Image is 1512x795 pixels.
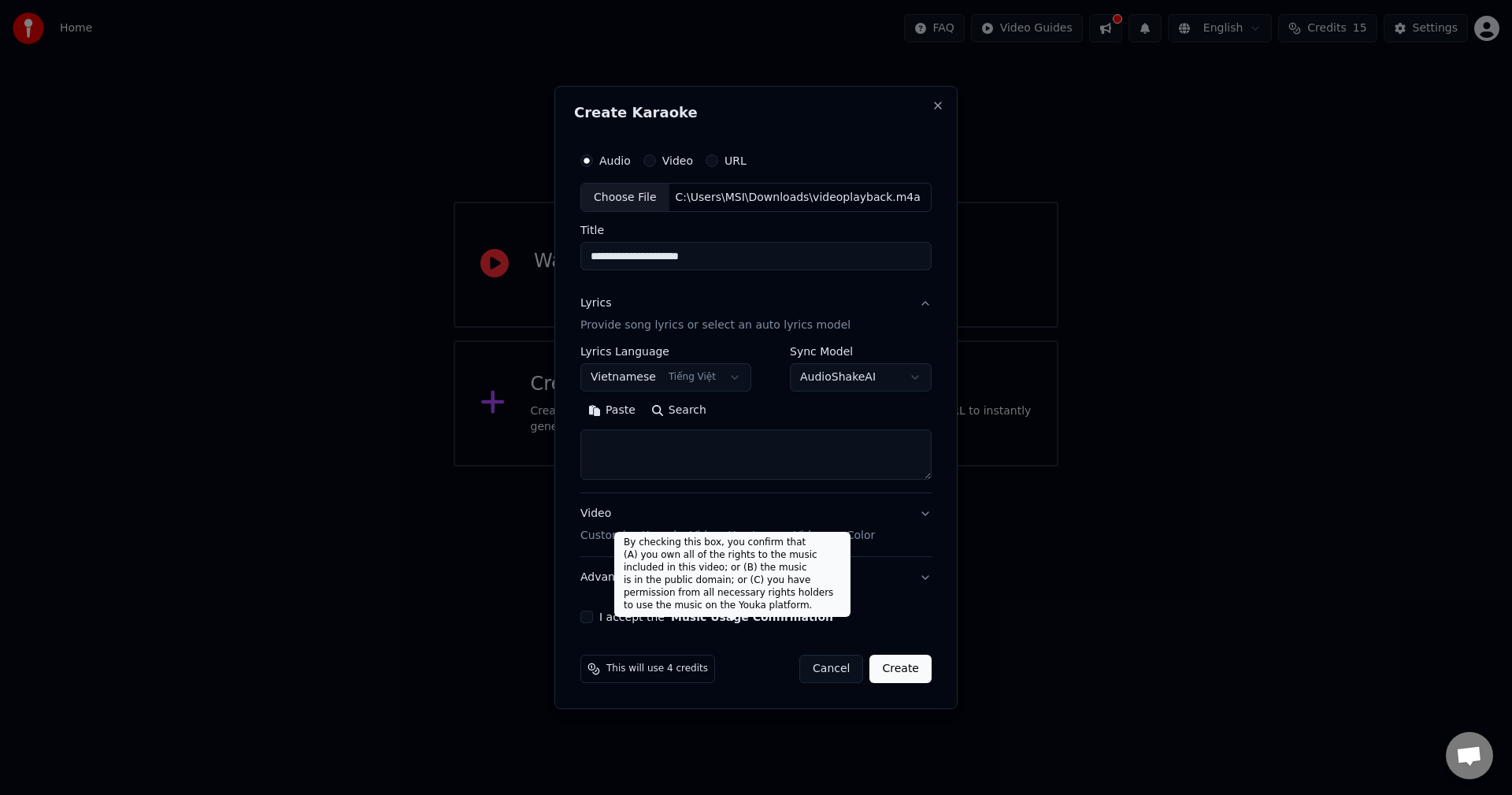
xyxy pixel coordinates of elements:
[580,284,932,347] button: LyricsProvide song lyrics or select an auto lyrics model
[869,655,932,683] button: Create
[599,155,631,166] label: Audio
[669,190,927,206] div: C:\Users\MSI\Downloads\videoplayback.m4a
[580,296,611,312] div: Lyrics
[580,507,875,544] div: Video
[580,347,932,493] div: LyricsProvide song lyrics or select an auto lyrics model
[580,318,850,334] p: Provide song lyrics or select an auto lyrics model
[580,494,932,557] button: VideoCustomize Karaoke Video: Use Image, Video, or Color
[799,655,863,683] button: Cancel
[580,225,932,236] label: Title
[580,528,875,544] p: Customize Karaoke Video: Use Image, Video, or Color
[580,347,751,358] label: Lyrics Language
[599,611,833,622] label: I accept the
[574,106,938,120] h2: Create Karaoke
[614,532,850,617] div: By checking this box, you confirm that (A) you own all of the rights to the music included in thi...
[643,399,714,424] button: Search
[580,557,932,598] button: Advanced
[662,155,693,166] label: Video
[724,155,747,166] label: URL
[671,611,833,622] button: I accept the
[581,184,669,212] div: Choose File
[790,347,932,358] label: Sync Model
[606,663,708,675] span: This will use 4 credits
[580,399,643,424] button: Paste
